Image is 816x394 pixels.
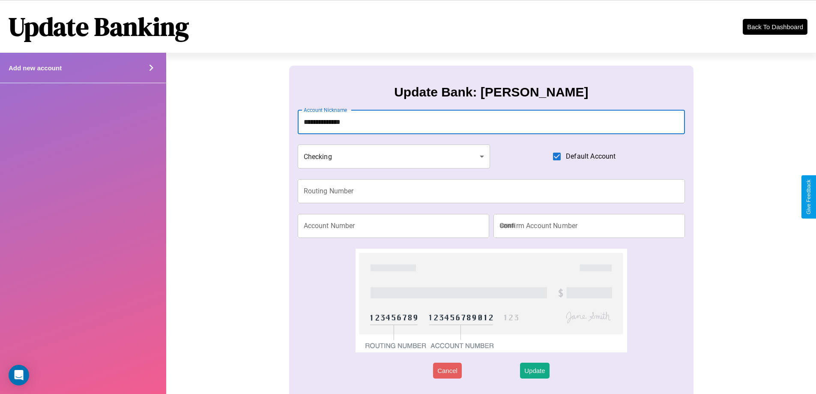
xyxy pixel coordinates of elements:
label: Account Nickname [304,106,347,114]
h1: Update Banking [9,9,189,44]
div: Open Intercom Messenger [9,365,29,385]
button: Cancel [433,363,462,379]
button: Update [520,363,549,379]
button: Back To Dashboard [743,19,807,35]
div: Give Feedback [806,180,812,214]
img: check [356,249,627,352]
span: Default Account [566,151,616,162]
div: Checking [298,144,490,168]
h3: Update Bank: [PERSON_NAME] [394,85,588,99]
h4: Add new account [9,64,62,72]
